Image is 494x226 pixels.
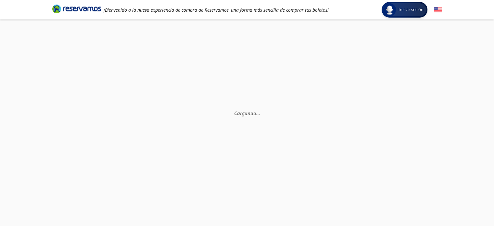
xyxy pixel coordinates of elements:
[259,110,260,116] span: .
[396,7,426,13] span: Iniciar sesión
[234,110,260,116] em: Cargando
[104,7,329,13] em: ¡Bienvenido a la nueva experiencia de compra de Reservamos, una forma más sencilla de comprar tus...
[52,4,101,14] i: Brand Logo
[434,6,442,14] button: English
[52,4,101,16] a: Brand Logo
[256,110,257,116] span: .
[257,110,259,116] span: .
